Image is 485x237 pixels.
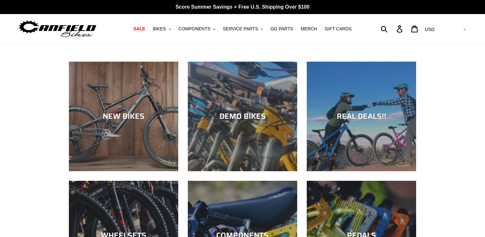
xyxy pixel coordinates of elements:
[270,26,293,32] span: GG PARTS
[175,25,218,33] button: COMPONENTS
[223,26,258,32] span: SERVICE PARTS
[301,26,317,32] span: MERCH
[153,26,166,32] span: BIKES
[220,25,266,33] button: SERVICE PARTS
[188,112,297,121] div: DEMO BIKES
[130,25,148,33] a: SALE
[69,112,178,121] div: NEW BIKES
[384,22,400,36] input: Search
[150,25,174,33] button: BIKES
[307,62,416,171] a: REAL DEALS!!
[267,25,296,33] a: GG PARTS
[188,62,297,171] a: DEMO BIKES
[69,62,178,171] a: NEW BIKES
[298,25,320,33] a: MERCH
[325,26,352,32] span: GIFT CARDS
[307,112,416,121] div: REAL DEALS!!
[179,26,210,32] span: COMPONENTS
[321,25,355,33] a: GIFT CARDS
[18,19,97,39] img: Canfield Bikes
[133,26,145,32] span: SALE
